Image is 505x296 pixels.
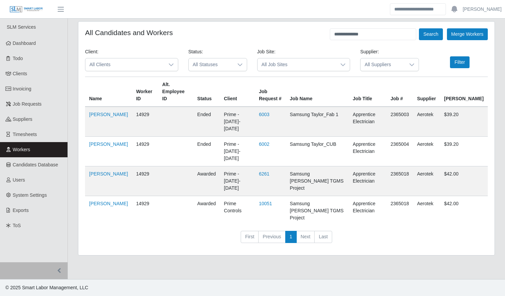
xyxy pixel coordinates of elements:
td: 2365004 [387,137,413,166]
button: Search [419,28,443,40]
span: Timesheets [13,132,37,137]
td: Apprentice Electrician [349,137,387,166]
td: Prime - [DATE]-[DATE] [220,107,255,137]
a: 10051 [259,201,272,206]
th: Worker ID [132,77,158,107]
td: Apprentice Electrician [349,166,387,196]
label: Supplier: [360,48,379,55]
span: Candidates Database [13,162,58,167]
a: 6002 [259,141,269,147]
a: 6261 [259,171,269,177]
td: $39.20 [440,137,488,166]
span: Job Requests [13,101,42,107]
th: Job Name [286,77,349,107]
td: ended [193,137,220,166]
label: Job Site: [257,48,275,55]
td: $39.20 [440,107,488,137]
label: Status: [188,48,203,55]
td: 2365003 [387,107,413,137]
td: 14929 [132,107,158,137]
nav: pagination [85,231,488,248]
td: Aerotek [413,107,440,137]
h4: All Candidates and Workers [85,28,173,37]
td: Samsung [PERSON_NAME] TGMS Project [286,166,349,196]
a: [PERSON_NAME] [89,112,128,117]
span: System Settings [13,192,47,198]
td: Aerotek [413,137,440,166]
button: Merge Workers [447,28,488,40]
td: $42.00 [440,166,488,196]
th: Job # [387,77,413,107]
td: Samsung [PERSON_NAME] TGMS Project [286,196,349,226]
span: Workers [13,147,30,152]
td: Aerotek [413,166,440,196]
a: [PERSON_NAME] [89,201,128,206]
span: SLM Services [7,24,36,30]
td: 2365018 [387,166,413,196]
td: Aerotek [413,196,440,226]
a: 6003 [259,112,269,117]
td: Apprentice Electrician [349,107,387,137]
a: [PERSON_NAME] [463,6,502,13]
button: Filter [450,56,469,68]
td: Samsung Taylor_Fab 1 [286,107,349,137]
span: Clients [13,71,27,76]
span: All Suppliers [361,58,405,71]
th: Job Title [349,77,387,107]
td: Prime - [DATE]-[DATE] [220,137,255,166]
label: Client: [85,48,99,55]
th: Supplier [413,77,440,107]
th: Job Request # [255,77,286,107]
span: Users [13,177,25,183]
input: Search [390,3,446,15]
span: All Statuses [189,58,233,71]
th: Client [220,77,255,107]
span: Todo [13,56,23,61]
td: Prime - [DATE]-[DATE] [220,166,255,196]
a: [PERSON_NAME] [89,171,128,177]
a: 1 [285,231,297,243]
span: ToS [13,223,21,228]
span: All Job Sites [258,58,337,71]
span: Suppliers [13,116,32,122]
span: Exports [13,208,29,213]
th: Status [193,77,220,107]
span: Dashboard [13,41,36,46]
span: Invoicing [13,86,31,91]
td: Samsung Taylor_CUB [286,137,349,166]
td: Prime Controls [220,196,255,226]
td: $42.00 [440,196,488,226]
img: SLM Logo [9,6,43,13]
th: Alt. Employee ID [158,77,193,107]
span: © 2025 Smart Labor Management, LLC [5,285,88,290]
th: [PERSON_NAME] [440,77,488,107]
td: 2365018 [387,196,413,226]
a: [PERSON_NAME] [89,141,128,147]
td: awarded [193,196,220,226]
td: 14929 [132,166,158,196]
td: awarded [193,166,220,196]
span: All Clients [85,58,164,71]
td: Apprentice Electrician [349,196,387,226]
td: 14929 [132,137,158,166]
td: 14929 [132,196,158,226]
th: Name [85,77,132,107]
td: ended [193,107,220,137]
